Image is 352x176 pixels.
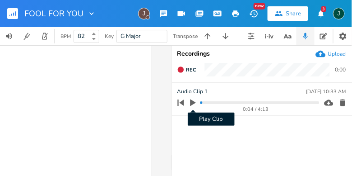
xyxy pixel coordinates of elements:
div: Joe O [333,8,345,19]
div: Key [105,33,114,39]
div: New [254,3,265,10]
div: Autoscroll [171,154,244,171]
button: J [333,3,345,24]
div: Upload [328,50,346,57]
span: Audio Clip 1 [177,87,208,96]
span: FOOL FOR YOU [24,10,83,18]
button: Upload [316,49,346,59]
div: 0:00 [335,67,346,72]
span: Rec [186,67,196,73]
div: Share [286,10,301,18]
div: Joe O [138,8,150,19]
div: 3 [321,6,326,12]
button: Rec [174,62,200,77]
button: Play Clip [187,95,199,110]
div: Transpose [173,33,198,39]
div: BPM [60,34,71,39]
span: G Major [120,32,141,40]
button: 3 [312,5,330,22]
div: Recordings [177,51,347,57]
button: New [245,5,263,22]
div: 0:04 / 4:13 [193,107,320,112]
div: [DATE] 10:33 AM [306,89,346,94]
button: Share [268,6,308,21]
